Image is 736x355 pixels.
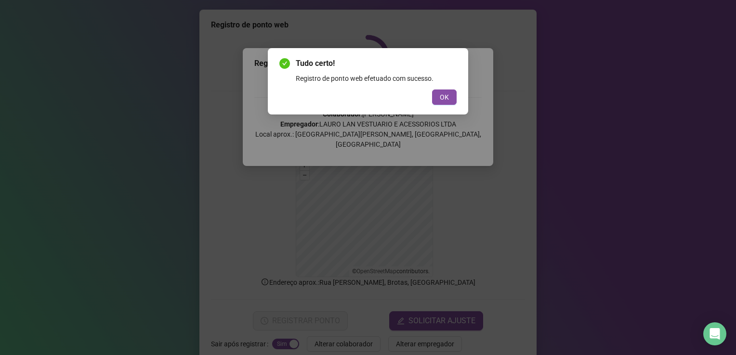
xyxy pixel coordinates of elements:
[296,58,457,69] span: Tudo certo!
[440,92,449,102] span: OK
[279,58,290,69] span: check-circle
[432,89,457,105] button: OK
[296,73,457,84] div: Registro de ponto web efetuado com sucesso.
[703,322,726,345] div: Open Intercom Messenger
